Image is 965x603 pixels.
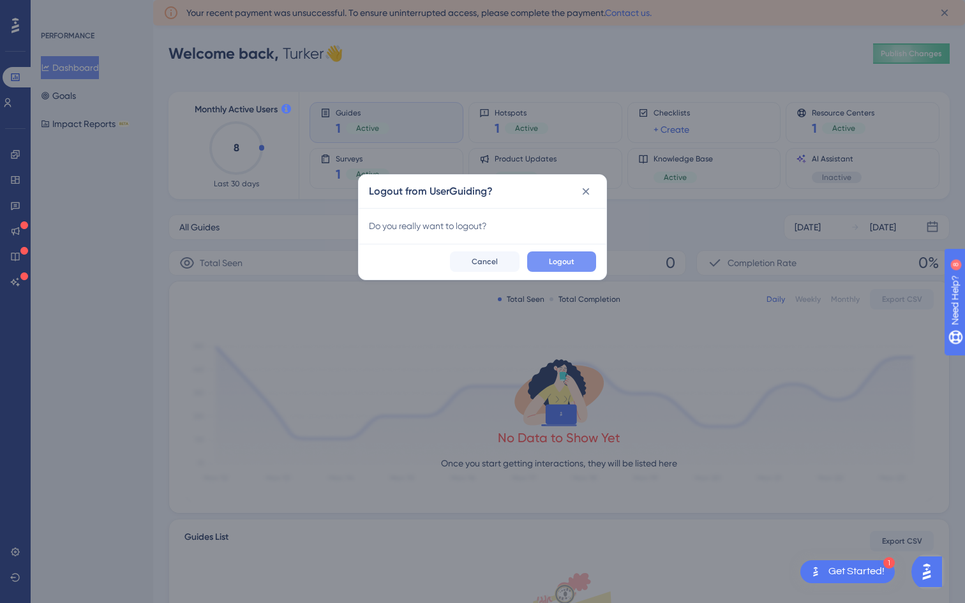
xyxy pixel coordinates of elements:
span: Cancel [472,257,498,267]
div: Get Started! [828,565,885,579]
span: Need Help? [30,3,80,19]
span: Logout [549,257,574,267]
div: 8 [89,6,93,17]
div: 1 [883,557,895,569]
h2: Logout from UserGuiding? [369,184,493,199]
div: Do you really want to logout? [369,218,596,234]
img: launcher-image-alternative-text [808,564,823,579]
iframe: UserGuiding AI Assistant Launcher [911,553,950,591]
div: Open Get Started! checklist, remaining modules: 1 [800,560,895,583]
